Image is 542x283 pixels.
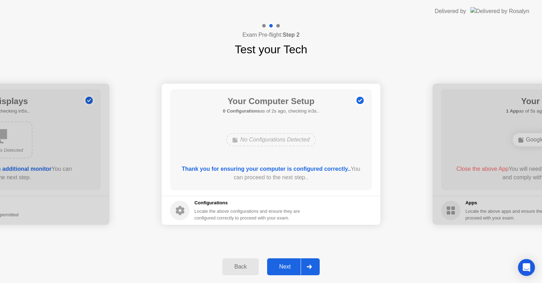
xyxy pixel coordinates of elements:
h5: as of 2s ago, checking in3s.. [223,108,319,115]
div: You can proceed to the next step.. [180,165,362,182]
h5: Configurations [194,199,301,206]
button: Back [222,258,259,275]
b: 0 Configurations [223,108,260,114]
b: Thank you for ensuring your computer is configured correctly.. [182,166,351,172]
div: Delivered by [435,7,466,16]
h1: Your Computer Setup [223,95,319,108]
div: Back [224,264,257,270]
h1: Test your Tech [235,41,307,58]
div: No Configurations Detected [226,133,316,146]
div: Locate the above configurations and ensure they are configured correctly to proceed with your exam. [194,208,301,221]
div: Open Intercom Messenger [518,259,535,276]
button: Next [267,258,320,275]
div: Next [269,264,301,270]
img: Delivered by Rosalyn [470,7,529,15]
h4: Exam Pre-flight: [242,31,300,39]
b: Step 2 [283,32,300,38]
